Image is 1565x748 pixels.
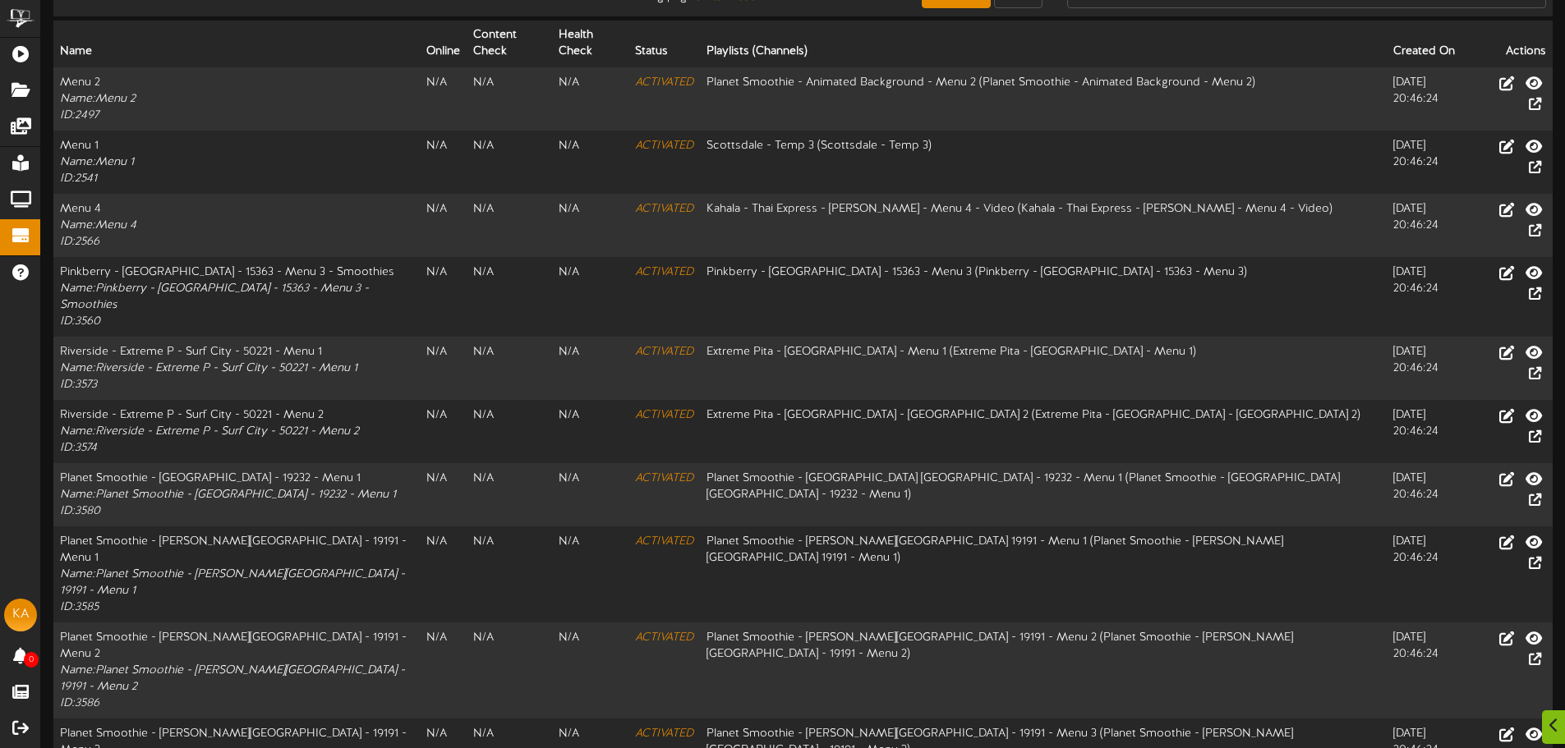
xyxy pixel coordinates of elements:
i: Name: Riverside - Extreme P - Surf City - 50221 - Menu 2 [60,425,359,438]
i: Name: Pinkberry - [GEOGRAPHIC_DATA] - 15363 - Menu 3 - Smoothies [60,282,369,311]
i: ID: 3586 [60,697,99,709]
i: Name: Riverside - Extreme P - Surf City - 50221 - Menu 1 [60,362,357,374]
i: ID: 3574 [60,442,97,454]
td: N/A [467,463,552,526]
td: N/A [467,257,552,337]
i: ID: 3560 [60,315,100,328]
i: ACTIVATED [635,203,693,215]
td: Menu 4 [53,194,420,257]
td: N/A [552,463,628,526]
td: [DATE] 20:46:24 [1387,400,1472,463]
i: ID: 3573 [60,379,97,391]
td: N/A [467,526,552,622]
th: Actions [1472,21,1553,67]
td: [DATE] 20:46:24 [1387,463,1472,526]
td: N/A [552,526,628,622]
td: [DATE] 20:46:24 [1387,194,1472,257]
th: Online [420,21,467,67]
i: ACTIVATED [635,727,693,740]
i: ACTIVATED [635,409,693,421]
td: N/A [552,131,628,194]
i: ACTIVATED [635,535,693,548]
td: N/A [552,337,628,400]
i: ACTIVATED [635,631,693,644]
td: Riverside - Extreme P - Surf City - 50221 - Menu 2 [53,400,420,463]
td: [DATE] 20:46:24 [1387,131,1472,194]
i: Name: Planet Smoothie - [PERSON_NAME][GEOGRAPHIC_DATA] - 19191 - Menu 1 [60,568,405,597]
td: N/A [420,131,467,194]
td: [DATE] 20:46:24 [1387,67,1472,131]
td: N/A [420,400,467,463]
th: Created On [1387,21,1472,67]
td: N/A [420,257,467,337]
td: Riverside - Extreme P - Surf City - 50221 - Menu 1 [53,337,420,400]
i: Name: Menu 2 [60,93,136,105]
td: N/A [467,400,552,463]
td: Scottsdale - Temp 3 ( Scottsdale - Temp 3 ) [700,131,1387,194]
td: N/A [420,622,467,718]
td: Extreme Pita - [GEOGRAPHIC_DATA] - [GEOGRAPHIC_DATA] 2 ( Extreme Pita - [GEOGRAPHIC_DATA] - [GEOG... [700,400,1387,463]
th: Playlists (Channels) [700,21,1387,67]
td: N/A [552,67,628,131]
i: ACTIVATED [635,346,693,358]
td: [DATE] 20:46:24 [1387,257,1472,337]
i: ACTIVATED [635,76,693,89]
td: N/A [420,463,467,526]
td: [DATE] 20:46:24 [1387,622,1472,718]
td: [DATE] 20:46:24 [1387,526,1472,622]
td: N/A [420,337,467,400]
td: N/A [552,622,628,718]
td: Pinkberry - [GEOGRAPHIC_DATA] - 15363 - Menu 3 ( Pinkberry - [GEOGRAPHIC_DATA] - 15363 - Menu 3 ) [700,257,1387,337]
th: Content Check [467,21,552,67]
td: Planet Smoothie - [PERSON_NAME][GEOGRAPHIC_DATA] - 19191 - Menu 2 ( Planet Smoothie - [PERSON_NAM... [700,622,1387,718]
td: Kahala - Thai Express - [PERSON_NAME] - Menu 4 - Video ( Kahala - Thai Express - [PERSON_NAME] - ... [700,194,1387,257]
i: ACTIVATED [635,140,693,152]
td: N/A [552,257,628,337]
td: N/A [420,67,467,131]
i: ID: 2566 [60,236,99,248]
td: N/A [467,194,552,257]
td: [DATE] 20:46:24 [1387,337,1472,400]
i: ID: 3580 [60,505,100,517]
td: N/A [467,622,552,718]
i: Name: Menu 1 [60,156,134,168]
td: Planet Smoothie - Animated Background - Menu 2 ( Planet Smoothie - Animated Background - Menu 2 ) [700,67,1387,131]
i: ACTIVATED [635,266,693,278]
span: 0 [24,652,39,668]
td: N/A [467,337,552,400]
th: Status [628,21,700,67]
i: Name: Menu 4 [60,219,136,232]
td: Planet Smoothie - [GEOGRAPHIC_DATA] [GEOGRAPHIC_DATA] - 19232 - Menu 1 ( Planet Smoothie - [GEOGR... [700,463,1387,526]
td: Planet Smoothie - [PERSON_NAME][GEOGRAPHIC_DATA] 19191 - Menu 1 ( Planet Smoothie - [PERSON_NAME]... [700,526,1387,622]
div: KA [4,599,37,631]
td: N/A [552,194,628,257]
td: N/A [467,67,552,131]
td: Planet Smoothie - [GEOGRAPHIC_DATA] - 19232 - Menu 1 [53,463,420,526]
i: ID: 3585 [60,601,99,613]
td: Menu 1 [53,131,420,194]
th: Health Check [552,21,628,67]
td: Planet Smoothie - [PERSON_NAME][GEOGRAPHIC_DATA] - 19191 - Menu 2 [53,622,420,718]
i: ID: 2497 [60,109,99,122]
i: Name: Planet Smoothie - [PERSON_NAME][GEOGRAPHIC_DATA] - 19191 - Menu 2 [60,664,405,693]
i: Name: Planet Smoothie - [GEOGRAPHIC_DATA] - 19232 - Menu 1 [60,489,396,501]
td: N/A [552,400,628,463]
td: Planet Smoothie - [PERSON_NAME][GEOGRAPHIC_DATA] - 19191 - Menu 1 [53,526,420,622]
td: N/A [420,526,467,622]
td: Extreme Pita - [GEOGRAPHIC_DATA] - Menu 1 ( Extreme Pita - [GEOGRAPHIC_DATA] - Menu 1 ) [700,337,1387,400]
td: N/A [420,194,467,257]
td: Pinkberry - [GEOGRAPHIC_DATA] - 15363 - Menu 3 - Smoothies [53,257,420,337]
i: ACTIVATED [635,472,693,484]
i: ID: 2541 [60,172,97,185]
th: Name [53,21,420,67]
td: N/A [467,131,552,194]
td: Menu 2 [53,67,420,131]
